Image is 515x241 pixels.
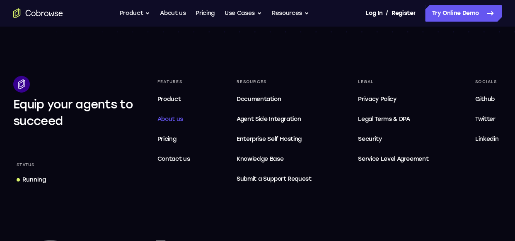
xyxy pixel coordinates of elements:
[13,8,63,18] a: Go to the home page
[358,96,396,103] span: Privacy Policy
[358,135,382,143] span: Security
[157,155,190,162] span: Contact us
[13,159,38,171] div: Status
[355,151,432,167] a: Service Level Agreement
[13,172,49,187] a: Running
[386,8,388,18] span: /
[237,174,312,184] span: Submit a Support Request
[157,135,177,143] span: Pricing
[154,151,193,167] a: Contact us
[472,91,502,108] a: Github
[233,131,315,148] a: Enterprise Self Hosting
[154,91,193,108] a: Product
[233,151,315,167] a: Knowledge Base
[392,5,416,22] a: Register
[475,135,498,143] span: Linkedin
[233,171,315,187] a: Submit a Support Request
[355,91,432,108] a: Privacy Policy
[160,5,186,22] a: About us
[355,111,432,128] a: Legal Terms & DPA
[237,96,281,103] span: Documentation
[472,131,502,148] a: Linkedin
[472,111,502,128] a: Twitter
[157,116,183,123] span: About us
[120,5,150,22] button: Product
[475,96,495,103] span: Github
[358,116,410,123] span: Legal Terms & DPA
[358,154,428,164] span: Service Level Agreement
[425,5,502,22] a: Try Online Demo
[237,134,312,144] span: Enterprise Self Hosting
[196,5,215,22] a: Pricing
[233,111,315,128] a: Agent Side Integration
[157,96,181,103] span: Product
[13,97,133,128] span: Equip your agents to succeed
[154,111,193,128] a: About us
[355,76,432,88] div: Legal
[475,116,496,123] span: Twitter
[365,5,382,22] a: Log In
[225,5,262,22] button: Use Cases
[154,76,193,88] div: Features
[472,76,502,88] div: Socials
[233,76,315,88] div: Resources
[22,176,46,184] div: Running
[154,131,193,148] a: Pricing
[233,91,315,108] a: Documentation
[355,131,432,148] a: Security
[237,155,283,162] span: Knowledge Base
[272,5,309,22] button: Resources
[237,114,312,124] span: Agent Side Integration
